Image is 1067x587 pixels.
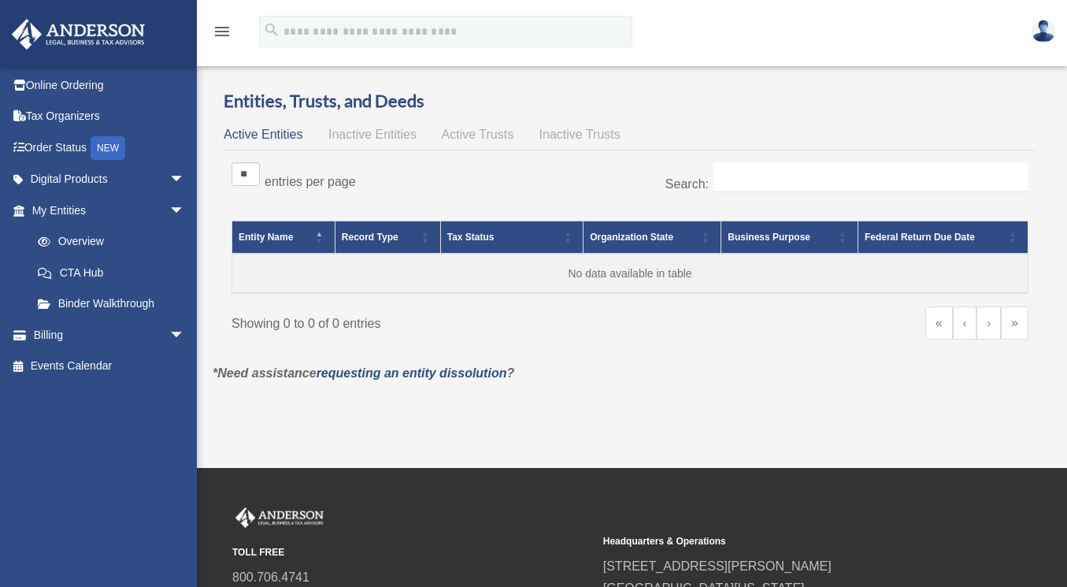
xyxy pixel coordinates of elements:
a: menu [213,28,232,41]
a: Events Calendar [11,351,209,382]
span: arrow_drop_down [169,319,201,351]
a: Online Ordering [11,69,209,101]
i: search [263,21,280,39]
a: Binder Walkthrough [22,288,201,320]
span: arrow_drop_down [169,195,201,227]
a: Digital Productsarrow_drop_down [11,164,209,195]
th: Entity Name: Activate to invert sorting [232,221,335,254]
th: Federal Return Due Date: Activate to sort [858,221,1028,254]
a: First [925,307,953,340]
span: Organization State [590,232,673,243]
span: Active Entities [224,128,302,141]
span: Federal Return Due Date [865,232,975,243]
td: No data available in table [232,254,1028,293]
a: Tax Organizers [11,101,209,132]
div: Showing 0 to 0 of 0 entries [232,307,618,335]
img: Anderson Advisors Platinum Portal [7,19,150,50]
span: Active Trusts [442,128,514,141]
span: arrow_drop_down [169,164,201,196]
a: [STREET_ADDRESS][PERSON_NAME] [603,559,832,573]
th: Tax Status: Activate to sort [440,221,583,254]
span: Inactive Entities [328,128,417,141]
label: Search: [665,177,709,191]
a: 800.706.4741 [232,570,309,584]
small: Headquarters & Operations [603,533,963,550]
span: Inactive Trusts [539,128,621,141]
h3: Entities, Trusts, and Deeds [224,89,1036,113]
a: Billingarrow_drop_down [11,319,209,351]
span: Entity Name [239,232,293,243]
a: requesting an entity dissolution [317,366,507,380]
th: Record Type: Activate to sort [335,221,440,254]
label: entries per page [265,175,356,188]
span: Tax Status [447,232,495,243]
div: NEW [91,136,125,160]
em: *Need assistance ? [213,366,514,380]
span: Record Type [342,232,398,243]
th: Organization State: Activate to sort [584,221,721,254]
a: Next [976,307,1001,340]
span: Business Purpose [728,232,810,243]
small: TOLL FREE [232,544,592,561]
a: Previous [953,307,977,340]
img: Anderson Advisors Platinum Portal [232,507,327,528]
a: Last [1001,307,1028,340]
a: Order StatusNEW [11,132,209,164]
a: Overview [22,226,193,258]
i: menu [213,22,232,41]
img: User Pic [1032,20,1055,43]
a: CTA Hub [22,257,201,288]
a: My Entitiesarrow_drop_down [11,195,201,226]
th: Business Purpose: Activate to sort [721,221,858,254]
